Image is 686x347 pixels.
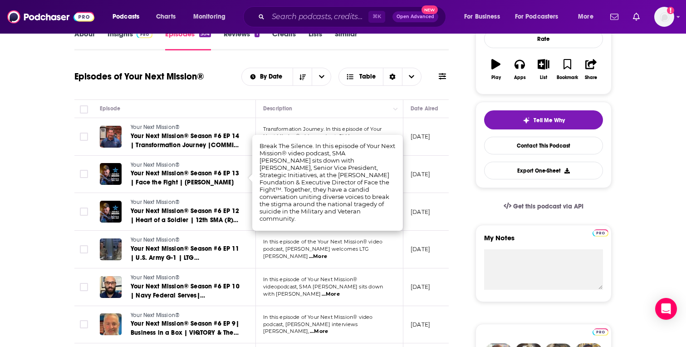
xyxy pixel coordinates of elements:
button: open menu [509,10,572,24]
button: open menu [312,68,331,85]
h1: Episodes of Your Next Mission® [74,71,204,82]
button: Choose View [338,68,421,86]
button: open menu [572,10,605,24]
button: open menu [187,10,237,24]
button: Apps [508,53,531,86]
a: InsightsPodchaser Pro [108,30,152,50]
div: Search podcasts, credits, & more... [252,6,455,27]
svg: Add a profile image [667,7,674,14]
button: Bookmark [555,53,579,86]
a: Episodes304 [165,30,211,50]
p: [DATE] [411,321,430,328]
a: Your Next Mission® [131,198,240,207]
a: Your Next Mission® Season #6 EP 9| Business in a Box | VIQTORY & The Vetrepreneur Academy | [PERS... [131,319,240,337]
button: Column Actions [390,104,401,114]
a: Reviews1 [224,30,259,50]
span: Break The Silence. In this episode of Your Next Mission® video podcast, SMA [PERSON_NAME] sits do... [260,142,395,222]
a: Show notifications dropdown [629,9,643,25]
span: Your Next Mission® [131,312,180,318]
h2: Choose List sort [241,68,332,86]
img: Podchaser Pro [593,229,608,237]
div: Bookmark [557,75,578,80]
span: Your Next Mission® [131,274,180,281]
div: List [540,75,547,80]
div: Open Intercom Messenger [655,298,677,320]
a: Lists [309,30,322,50]
span: ...More [310,328,328,335]
span: Your Next Mission® Season #6 EP 13 | Face the Fight | [PERSON_NAME] [131,169,239,186]
p: [DATE] [411,133,430,140]
a: Your Next Mission® Season #6 EP 11 | U.S. Army G-1 | LTG [PERSON_NAME] and SGM [PERSON_NAME] “Smo... [131,244,240,263]
div: Rate [484,30,603,48]
div: Sort Direction [383,68,402,85]
a: Your Next Mission® [131,124,240,132]
span: Your Next Mission® [131,237,180,243]
button: tell me why sparkleTell Me Why [484,110,603,129]
a: Charts [150,10,181,24]
span: In this episode of the Your Next Mission® video [263,238,382,245]
span: By Date [260,74,285,80]
button: Export One-Sheet [484,162,603,179]
span: ...More [309,253,327,260]
p: [DATE] [411,208,430,216]
button: open menu [242,74,293,80]
a: Your Next Mission® Season #6 EP 12 | Heart of a Soldier | 12th SMA (R) [PERSON_NAME] [131,207,240,225]
span: For Podcasters [515,10,559,23]
span: Your Next Mission® Season #6 EP 12 | Heart of a Soldier | 12th SMA (R) [PERSON_NAME] [131,207,239,233]
p: [DATE] [411,245,430,253]
div: Play [491,75,501,80]
span: Your Next Mission® [131,199,180,205]
label: My Notes [484,233,603,249]
div: Date Aired [411,103,438,114]
img: Podchaser Pro [593,328,608,336]
div: 304 [199,31,211,37]
span: ...More [322,291,340,298]
span: Charts [156,10,176,23]
button: Share [579,53,603,86]
a: Show notifications dropdown [607,9,622,25]
a: Pro website [593,228,608,237]
button: open menu [106,10,151,24]
span: Monitoring [193,10,225,23]
input: Search podcasts, credits, & more... [268,10,368,24]
span: Toggle select row [80,245,88,253]
a: Your Next Mission® Season #6 EP 13 | Face the Fight | [PERSON_NAME] [131,169,240,187]
a: Your Next Mission® Season #6 EP 10 | Navy Federal Serves| [PERSON_NAME] [131,282,240,300]
span: For Business [464,10,500,23]
span: Open Advanced [397,15,434,19]
span: Toggle select row [80,208,88,216]
div: 1 [255,31,259,37]
span: Your Next Mission® Season #6 EP 11 | U.S. Army G-1 | LTG [PERSON_NAME] and SGM [PERSON_NAME] “Smo... [131,245,239,289]
a: Your Next Mission® [131,236,240,244]
a: Your Next Mission® Season #6 EP 14 | Transformation Journey |COMMIT Foundation | LTC (R) [PERSON_... [131,132,240,150]
a: Get this podcast via API [496,195,591,218]
span: Your Next Mission® Season #6 EP 10 | Navy Federal Serves| [PERSON_NAME] [131,283,240,308]
span: podcast, [PERSON_NAME] interviews [PERSON_NAME], [263,321,358,335]
button: Show profile menu [654,7,674,27]
button: Play [484,53,508,86]
span: Table [359,74,376,80]
span: Your Next Mission® [131,162,180,168]
div: Episode [100,103,120,114]
span: Your Next Mission® Season #6 EP 14 | Transformation Journey |COMMIT Foundation | LTC (R) [PERSON_... [131,132,239,167]
a: Contact This Podcast [484,137,603,154]
p: [DATE] [411,170,430,178]
span: Toggle select row [80,283,88,291]
span: Toggle select row [80,170,88,178]
a: Your Next Mission® [131,161,240,169]
button: open menu [458,10,511,24]
div: Description [263,103,292,114]
span: In this episode of Your Next Mission® video [263,314,372,320]
img: Podchaser - Follow, Share and Rate Podcasts [7,8,94,25]
span: Podcasts [113,10,139,23]
span: Next Mission® video podcast, SMA [PERSON_NAME] w [263,133,351,147]
span: Toggle select row [80,133,88,141]
img: Podchaser Pro [137,31,152,38]
span: Tell Me Why [534,117,565,124]
a: About [74,30,95,50]
button: Open AdvancedNew [392,11,438,22]
a: Pro website [593,327,608,336]
button: List [532,53,555,86]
